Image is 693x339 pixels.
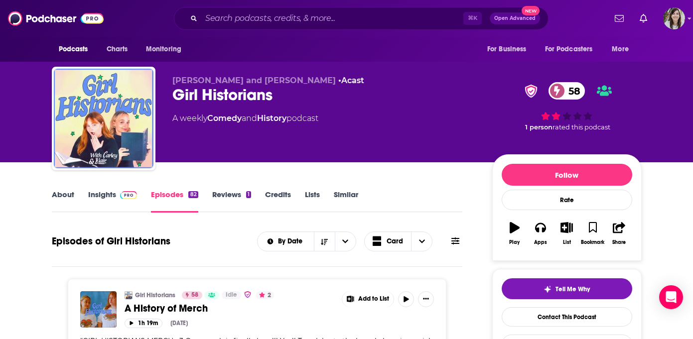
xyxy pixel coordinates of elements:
[125,319,162,328] button: 1h 19m
[88,190,138,213] a: InsightsPodchaser Pro
[52,190,74,213] a: About
[605,40,641,59] button: open menu
[341,76,364,85] a: Acast
[364,231,433,251] button: Choose View
[125,302,208,315] span: A History of Merch
[212,190,251,213] a: Reviews1
[502,190,632,210] div: Rate
[182,291,202,299] a: 58
[549,82,585,100] a: 58
[54,69,153,168] img: Girl Historians
[502,164,632,186] button: Follow
[554,216,579,251] button: List
[580,216,606,251] button: Bookmark
[107,42,128,56] span: Charts
[544,285,552,293] img: tell me why sparkle
[487,42,527,56] span: For Business
[135,291,175,299] a: Girl Historians
[146,42,181,56] span: Monitoring
[492,76,642,137] div: verified Badge58 1 personrated this podcast
[553,123,610,131] span: rated this podcast
[139,40,194,59] button: open menu
[246,191,251,198] div: 1
[659,285,683,309] div: Open Intercom Messenger
[201,10,463,26] input: Search podcasts, credits, & more...
[522,85,541,98] img: verified Badge
[480,40,539,59] button: open menu
[502,278,632,299] button: tell me why sparkleTell Me Why
[278,238,306,245] span: By Date
[174,7,549,30] div: Search podcasts, credits, & more...
[611,10,628,27] a: Show notifications dropdown
[257,231,356,251] h2: Choose List sort
[387,238,403,245] span: Card
[509,239,520,245] div: Play
[334,190,358,213] a: Similar
[172,76,336,85] span: [PERSON_NAME] and [PERSON_NAME]
[52,40,101,59] button: open menu
[242,113,257,123] span: and
[636,10,651,27] a: Show notifications dropdown
[100,40,134,59] a: Charts
[257,113,286,123] a: History
[502,216,528,251] button: Play
[335,232,356,251] button: open menu
[191,290,198,300] span: 58
[522,6,540,15] span: New
[258,238,314,245] button: open menu
[558,82,585,100] span: 58
[172,113,318,124] div: A weekly podcast
[581,239,604,245] div: Bookmark
[226,290,237,300] span: Idle
[494,16,536,21] span: Open Advanced
[8,9,104,28] img: Podchaser - Follow, Share and Rate Podcasts
[612,42,629,56] span: More
[151,190,198,213] a: Episodes82
[244,290,252,299] img: verified Badge
[545,42,593,56] span: For Podcasters
[59,42,88,56] span: Podcasts
[463,12,482,25] span: ⌘ K
[418,291,434,307] button: Show More Button
[539,40,607,59] button: open menu
[606,216,632,251] button: Share
[125,302,335,315] a: A History of Merch
[305,190,320,213] a: Lists
[490,12,540,24] button: Open AdvancedNew
[125,291,133,299] img: Girl Historians
[256,291,274,299] button: 2
[612,239,626,245] div: Share
[525,123,553,131] span: 1 person
[663,7,685,29] img: User Profile
[502,307,632,327] a: Contact This Podcast
[80,291,117,328] img: A History of Merch
[563,239,571,245] div: List
[342,291,394,307] button: Show More Button
[188,191,198,198] div: 82
[663,7,685,29] span: Logged in as devinandrade
[52,235,170,247] h1: Episodes of Girl Historians
[663,7,685,29] button: Show profile menu
[528,216,554,251] button: Apps
[338,76,364,85] span: •
[207,113,242,123] a: Comedy
[222,291,241,299] a: Idle
[358,295,389,303] span: Add to List
[555,285,590,293] span: Tell Me Why
[170,320,188,327] div: [DATE]
[120,191,138,199] img: Podchaser Pro
[265,190,291,213] a: Credits
[534,239,547,245] div: Apps
[314,232,335,251] button: Sort Direction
